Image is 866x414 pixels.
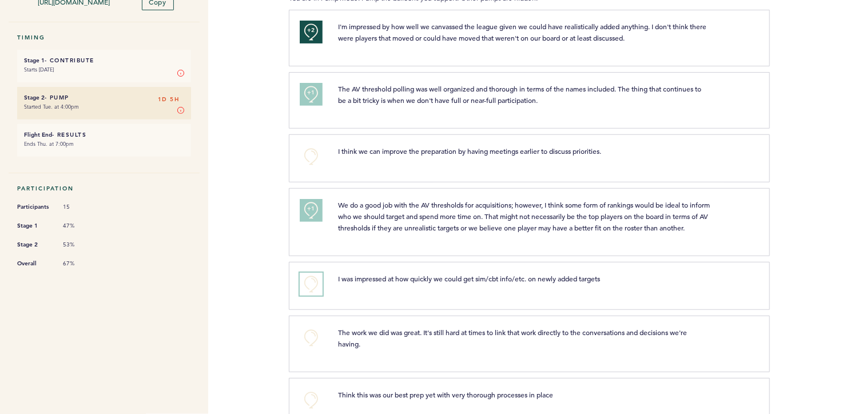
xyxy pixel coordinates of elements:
[307,25,315,36] span: +2
[338,390,553,399] span: Think this was our best prep yet with very thorough processes in place
[338,146,601,156] span: I think we can improve the preparation by having meetings earlier to discuss priorities.
[63,222,97,230] span: 47%
[24,131,52,138] small: Flight End
[300,21,323,43] button: +2
[17,258,51,269] span: Overall
[24,66,54,73] time: Starts [DATE]
[17,220,51,232] span: Stage 1
[338,328,689,348] span: The work we did was great. It's still hard at times to link that work directly to the conversatio...
[63,241,97,249] span: 53%
[24,57,184,64] h6: - Contribute
[338,274,600,283] span: I was impressed at how quickly we could get sim/cbt info/etc. on newly added targets
[17,201,51,213] span: Participants
[307,203,315,214] span: +1
[17,34,191,41] h5: Timing
[63,260,97,268] span: 67%
[24,131,184,138] h6: - Results
[24,103,79,110] time: Started Tue. at 4:00pm
[24,57,45,64] small: Stage 1
[17,239,51,250] span: Stage 2
[300,199,323,222] button: +1
[338,200,712,232] span: We do a good job with the AV thresholds for acquisitions; however, I think some form of rankings ...
[24,140,74,148] time: Ends Thu. at 7:00pm
[307,87,315,98] span: +1
[63,203,97,211] span: 15
[338,84,703,105] span: The AV threshold polling was well organized and thorough in terms of the names included. The thin...
[300,83,323,106] button: +1
[17,185,191,192] h5: Participation
[338,22,708,42] span: I'm impressed by how well we canvassed the league given we could have realistically added anythin...
[24,94,184,101] h6: - Pump
[24,94,45,101] small: Stage 2
[158,94,180,105] span: 1D 5H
